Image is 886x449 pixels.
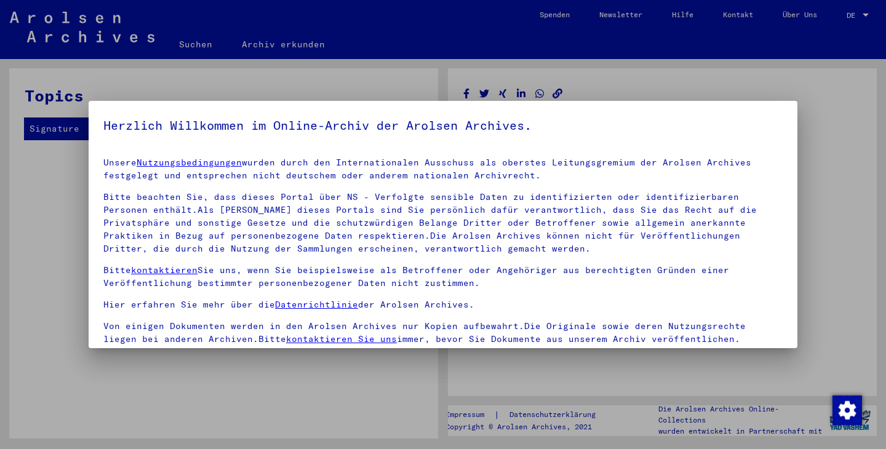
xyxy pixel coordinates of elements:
[103,116,783,135] h5: Herzlich Willkommen im Online-Archiv der Arolsen Archives.
[103,191,783,255] p: Bitte beachten Sie, dass dieses Portal über NS - Verfolgte sensible Daten zu identifizierten oder...
[103,298,783,311] p: Hier erfahren Sie mehr über die der Arolsen Archives.
[103,156,783,182] p: Unsere wurden durch den Internationalen Ausschuss als oberstes Leitungsgremium der Arolsen Archiv...
[131,264,198,276] a: kontaktieren
[103,264,783,290] p: Bitte Sie uns, wenn Sie beispielsweise als Betroffener oder Angehöriger aus berechtigten Gründen ...
[286,333,397,344] a: kontaktieren Sie uns
[275,299,358,310] a: Datenrichtlinie
[137,157,242,168] a: Nutzungsbedingungen
[832,395,862,425] img: Zustimmung ändern
[103,320,783,346] p: Von einigen Dokumenten werden in den Arolsen Archives nur Kopien aufbewahrt.Die Originale sowie d...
